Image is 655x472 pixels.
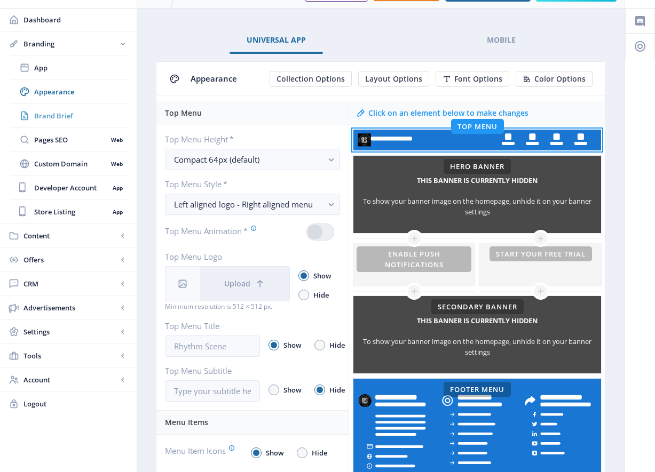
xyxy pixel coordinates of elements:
[11,152,126,175] a: Custom DomainWeb
[165,301,290,312] div: Minimum resolution is 512 × 512 px.
[247,36,306,44] span: Universal App
[165,380,260,402] input: Type your subtitle here..
[470,27,533,53] a: Mobile
[325,383,345,396] span: Hide
[165,179,332,189] label: Top Menu Style
[11,56,126,79] a: App
[109,206,126,217] nb-badge: App
[23,254,117,265] span: Offers
[23,374,117,385] span: Account
[23,278,117,289] span: CRM
[353,196,601,217] div: To show your banner image on the homepage, unhide it on your banner settings
[365,75,422,83] span: Layout Options
[353,336,601,357] div: To show your banner image on the homepage, unhide it on your banner settings
[165,251,281,262] label: Top Menu Logo
[23,398,128,409] span: Logout
[224,279,250,288] span: Upload
[358,71,429,87] button: Layout Options
[23,302,117,313] span: Advertisements
[191,73,237,84] span: Appearance
[279,339,302,351] span: Show
[23,14,128,25] span: Dashboard
[417,172,538,189] h5: This banner is currently hidden
[11,80,126,103] a: Appearance
[309,289,329,301] span: Hide
[165,194,340,215] button: Left aligned logo - Right aligned menu
[11,176,126,199] a: Developer AccountApp
[165,149,340,170] button: Compact 64px (default)
[230,27,323,53] a: Universal App
[325,339,345,351] span: Hide
[34,182,109,193] span: Developer Account
[34,62,126,73] span: App
[279,383,302,396] span: Show
[436,71,509,87] button: Font Options
[11,104,126,127] a: Brand Brief
[34,158,107,169] span: Custom Domain
[165,101,342,125] div: Top Menu
[23,230,117,241] span: Content
[454,75,502,83] span: Font Options
[417,312,538,329] h5: This banner is currently hidden
[107,134,126,145] nb-badge: Web
[368,108,528,118] div: Click on an element below to make changes
[165,134,332,145] label: Top Menu Height
[165,223,257,238] label: Top Menu Animation
[23,38,117,49] span: Branding
[174,198,322,211] div: Left aligned logo - Right aligned menu
[34,134,107,145] span: Pages SEO
[11,200,126,223] a: Store ListingApp
[309,269,332,282] span: Show
[165,321,251,331] label: Top Menu Title
[174,153,322,166] div: Compact 64px (default)
[34,206,109,217] span: Store Listing
[165,335,260,357] input: Rhythm Scene
[109,182,126,193] nb-badge: App
[534,75,586,83] span: Color Options
[516,71,593,87] button: Color Options
[34,110,126,121] span: Brand Brief
[200,267,289,301] button: Upload
[11,128,126,151] a: Pages SEOWeb
[487,36,516,44] span: Mobile
[23,326,117,337] span: Settings
[165,365,251,376] label: Top Menu Subtitle
[165,411,342,434] div: Menu Items
[23,350,117,361] span: Tools
[277,75,345,83] span: Collection Options
[34,86,126,97] span: Appearance
[270,71,352,87] button: Collection Options
[107,158,126,169] nb-badge: Web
